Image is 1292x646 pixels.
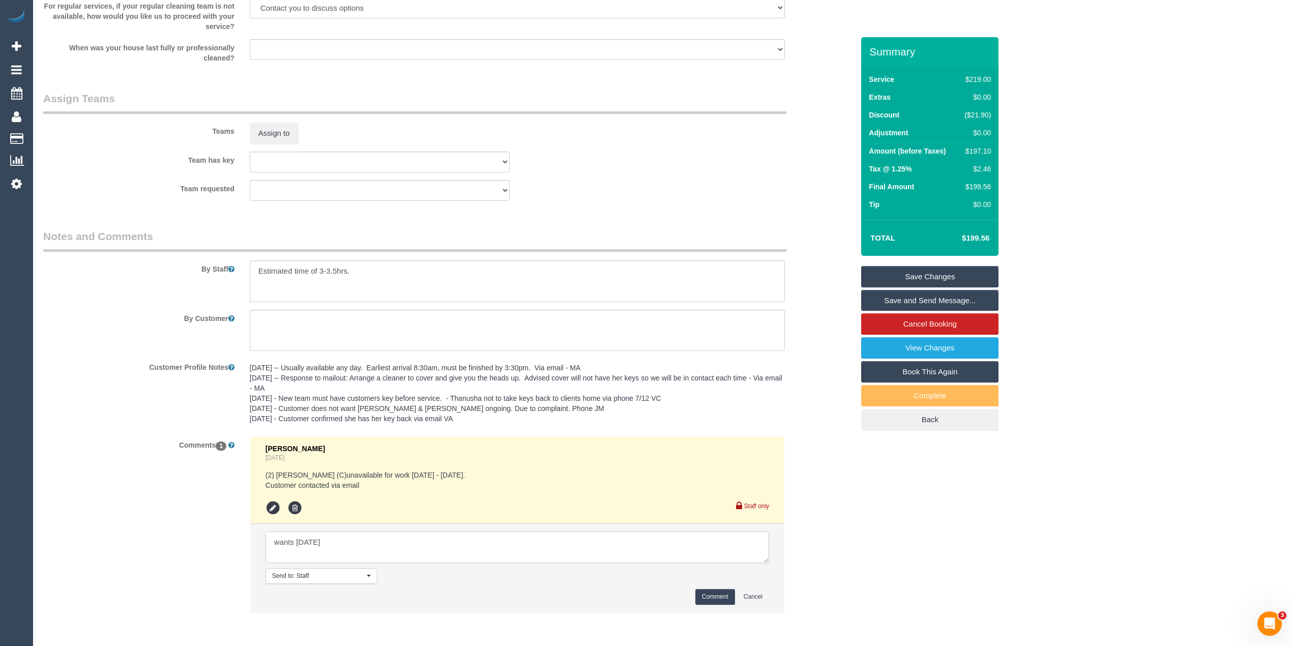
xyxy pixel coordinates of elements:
span: [PERSON_NAME] [266,445,325,453]
label: When was your house last fully or professionally cleaned? [36,39,242,63]
label: Tax @ 1.25% [869,164,912,174]
a: Cancel Booking [861,313,999,335]
div: $219.00 [961,74,991,84]
label: Extras [869,92,891,102]
legend: Notes and Comments [43,229,786,252]
span: 1 [216,442,226,451]
button: Send to: Staff [266,568,377,584]
a: Save and Send Message... [861,290,999,311]
label: By Staff [36,260,242,274]
strong: Total [870,233,895,242]
small: Staff only [744,503,769,510]
div: $2.46 [961,164,991,174]
label: Comments [36,436,242,450]
pre: [DATE] -- Usually available any day. Earliest arrival 8:30am, must be finished by 3:30pm. Via ema... [250,363,785,424]
img: Automaid Logo [6,10,26,24]
label: Teams [36,123,242,136]
span: Send to: Staff [272,572,364,580]
label: Adjustment [869,128,908,138]
a: [DATE] [266,454,284,461]
button: Assign to [250,123,299,144]
legend: Assign Teams [43,91,786,114]
div: $197.10 [961,146,991,156]
iframe: Intercom live chat [1257,611,1282,636]
div: $0.00 [961,92,991,102]
a: View Changes [861,337,999,359]
label: Team requested [36,180,242,194]
button: Cancel [737,589,769,605]
label: Tip [869,199,879,210]
label: Team has key [36,152,242,165]
pre: (2) [PERSON_NAME] (C)unavailable for work [DATE] - [DATE]. Customer contacted via email [266,470,769,490]
div: $0.00 [961,199,991,210]
div: ($21.90) [961,110,991,120]
h4: $199.56 [931,234,989,243]
label: Discount [869,110,899,120]
div: $0.00 [961,128,991,138]
label: Final Amount [869,182,914,192]
a: Book This Again [861,361,999,383]
div: $199.56 [961,182,991,192]
label: Service [869,74,894,84]
label: Customer Profile Notes [36,359,242,372]
h3: Summary [869,46,993,57]
button: Comment [695,589,735,605]
a: Save Changes [861,266,999,287]
label: By Customer [36,310,242,324]
label: Amount (before Taxes) [869,146,946,156]
a: Back [861,409,999,430]
span: 3 [1278,611,1286,620]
